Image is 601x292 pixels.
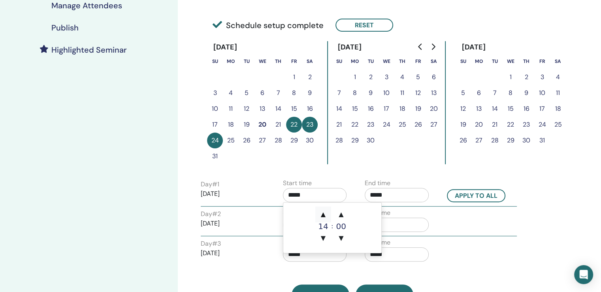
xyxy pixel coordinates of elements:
[286,85,302,101] button: 8
[455,53,471,69] th: Sunday
[503,133,518,148] button: 29
[410,101,426,117] button: 19
[518,69,534,85] button: 2
[286,53,302,69] th: Friday
[550,101,566,117] button: 18
[426,101,442,117] button: 20
[223,85,239,101] button: 4
[518,85,534,101] button: 9
[333,207,349,222] span: ▲
[394,69,410,85] button: 4
[331,101,347,117] button: 14
[363,69,379,85] button: 2
[207,117,223,133] button: 17
[270,117,286,133] button: 21
[487,85,503,101] button: 7
[471,133,487,148] button: 27
[333,222,349,230] div: 00
[394,101,410,117] button: 18
[455,117,471,133] button: 19
[534,85,550,101] button: 10
[534,69,550,85] button: 3
[455,133,471,148] button: 26
[239,101,254,117] button: 12
[286,117,302,133] button: 22
[331,207,333,246] div: :
[363,85,379,101] button: 9
[331,85,347,101] button: 7
[223,117,239,133] button: 18
[51,23,79,32] h4: Publish
[315,230,331,246] span: ▼
[347,101,363,117] button: 15
[331,53,347,69] th: Sunday
[347,53,363,69] th: Monday
[223,133,239,148] button: 25
[471,117,487,133] button: 20
[455,101,471,117] button: 12
[379,85,394,101] button: 10
[471,101,487,117] button: 13
[286,133,302,148] button: 29
[223,53,239,69] th: Monday
[223,101,239,117] button: 11
[207,85,223,101] button: 3
[518,117,534,133] button: 23
[315,222,331,230] div: 14
[534,117,550,133] button: 24
[302,133,318,148] button: 30
[283,178,312,188] label: Start time
[302,69,318,85] button: 2
[286,69,302,85] button: 1
[394,53,410,69] th: Thursday
[550,53,566,69] th: Saturday
[302,117,318,133] button: 23
[410,85,426,101] button: 12
[331,117,347,133] button: 21
[379,101,394,117] button: 17
[410,117,426,133] button: 26
[201,180,219,189] label: Day # 1
[487,53,503,69] th: Tuesday
[365,178,390,188] label: End time
[207,133,223,148] button: 24
[239,53,254,69] th: Tuesday
[534,133,550,148] button: 31
[426,53,442,69] th: Saturday
[201,189,265,199] p: [DATE]
[270,53,286,69] th: Thursday
[363,53,379,69] th: Tuesday
[550,69,566,85] button: 4
[426,117,442,133] button: 27
[574,265,593,284] div: Open Intercom Messenger
[379,53,394,69] th: Wednesday
[379,117,394,133] button: 24
[333,230,349,246] span: ▼
[503,117,518,133] button: 22
[270,133,286,148] button: 28
[550,117,566,133] button: 25
[286,101,302,117] button: 15
[410,69,426,85] button: 5
[347,69,363,85] button: 1
[550,85,566,101] button: 11
[363,117,379,133] button: 23
[427,39,439,55] button: Go to next month
[471,53,487,69] th: Monday
[347,85,363,101] button: 8
[503,53,518,69] th: Wednesday
[270,101,286,117] button: 14
[518,101,534,117] button: 16
[207,148,223,164] button: 31
[254,101,270,117] button: 13
[254,53,270,69] th: Wednesday
[254,85,270,101] button: 6
[239,85,254,101] button: 5
[394,85,410,101] button: 11
[51,1,122,10] h4: Manage Attendees
[394,117,410,133] button: 25
[518,53,534,69] th: Thursday
[201,219,265,228] p: [DATE]
[534,101,550,117] button: 17
[455,85,471,101] button: 5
